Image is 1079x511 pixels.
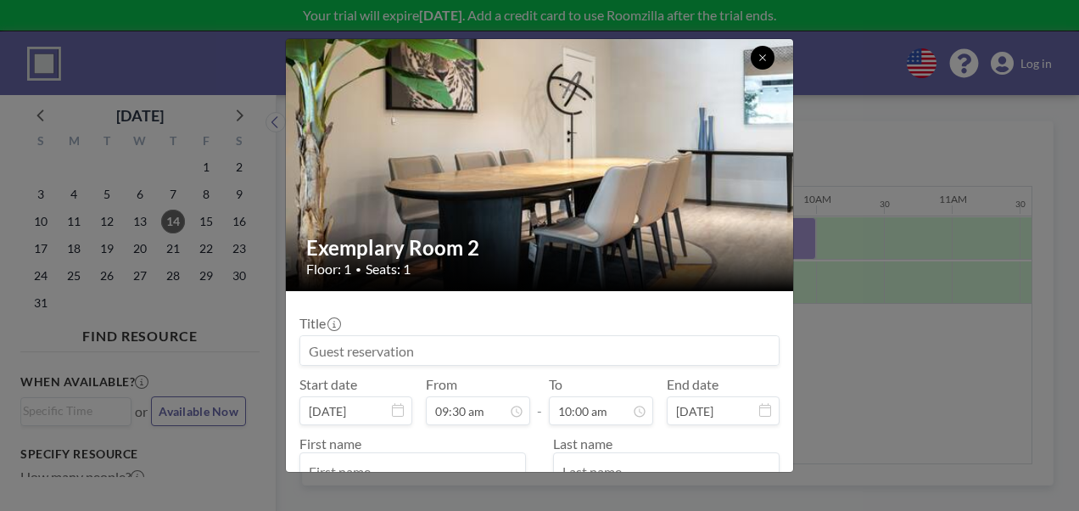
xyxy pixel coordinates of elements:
label: From [426,376,457,393]
span: - [537,382,542,419]
label: Last name [553,435,612,452]
input: Guest reservation [300,336,779,365]
label: Start date [299,376,357,393]
label: End date [667,376,718,393]
h2: Exemplary Room 2 [306,235,774,261]
label: To [549,376,562,393]
label: Title [299,315,339,332]
label: First name [299,435,361,452]
input: First name [300,457,525,486]
span: • [355,263,361,276]
input: Last name [554,457,779,486]
span: Floor: 1 [306,261,351,278]
span: Seats: 1 [366,261,411,278]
